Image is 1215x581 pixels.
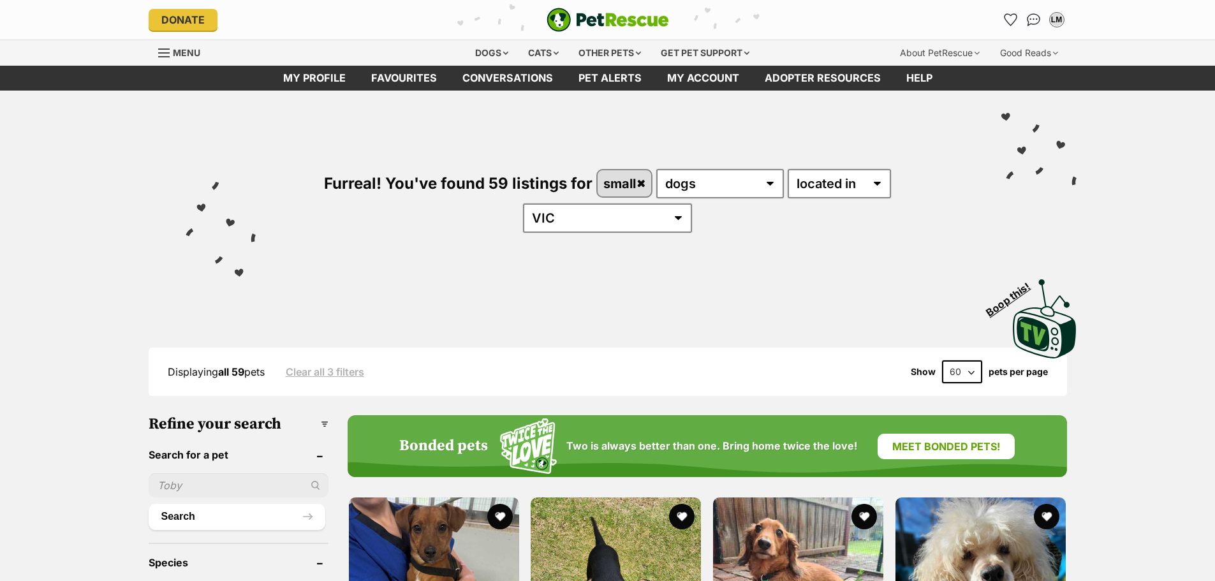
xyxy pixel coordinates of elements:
input: Toby [149,473,328,497]
a: Boop this! [1013,268,1077,361]
div: About PetRescue [891,40,989,66]
div: Good Reads [991,40,1067,66]
a: Menu [158,40,209,63]
a: Help [894,66,945,91]
img: logo-e224e6f780fb5917bec1dbf3a21bbac754714ae5b6737aabdf751b685950b380.svg [547,8,669,32]
span: Menu [173,47,200,58]
button: favourite [487,504,512,529]
label: pets per page [989,367,1048,377]
strong: all 59 [218,365,244,378]
button: favourite [1034,504,1059,529]
a: My profile [270,66,358,91]
a: Pet alerts [566,66,654,91]
a: Meet bonded pets! [878,434,1015,459]
div: Dogs [466,40,517,66]
img: Squiggle [500,418,557,474]
span: Two is always better than one. Bring home twice the love! [566,440,857,452]
span: Show [911,367,936,377]
button: favourite [669,504,695,529]
a: Conversations [1024,10,1044,30]
a: Favourites [358,66,450,91]
div: Other pets [570,40,650,66]
ul: Account quick links [1001,10,1067,30]
span: Furreal! You've found 59 listings for [324,174,593,193]
a: Donate [149,9,217,31]
a: small [598,170,652,196]
img: chat-41dd97257d64d25036548639549fe6c8038ab92f7586957e7f3b1b290dea8141.svg [1027,13,1040,26]
a: My account [654,66,752,91]
header: Search for a pet [149,449,328,460]
button: My account [1047,10,1067,30]
a: conversations [450,66,566,91]
button: favourite [851,504,877,529]
span: Displaying pets [168,365,265,378]
a: PetRescue [547,8,669,32]
div: LM [1050,13,1063,26]
h4: Bonded pets [399,438,488,455]
a: Adopter resources [752,66,894,91]
header: Species [149,557,328,568]
h3: Refine your search [149,415,328,433]
a: Clear all 3 filters [286,366,364,378]
div: Cats [519,40,568,66]
div: Get pet support [652,40,758,66]
img: PetRescue TV logo [1013,279,1077,358]
button: Search [149,504,325,529]
a: Favourites [1001,10,1021,30]
span: Boop this! [983,272,1042,318]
